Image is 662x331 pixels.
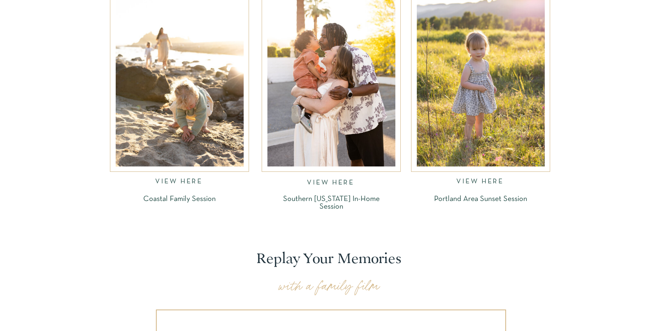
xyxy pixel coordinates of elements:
a: Southern [US_STATE] In-Home Session [272,195,391,209]
a: Coastal Family Session [120,195,239,204]
p: with a family film [279,277,383,294]
p: Replay Your Memories [256,250,403,267]
a: VIEW HERE [155,178,204,187]
a: Portland Area Sunset Session [421,195,540,201]
a: VIEW HERE [456,178,505,187]
a: VIEW HERE [307,179,356,186]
